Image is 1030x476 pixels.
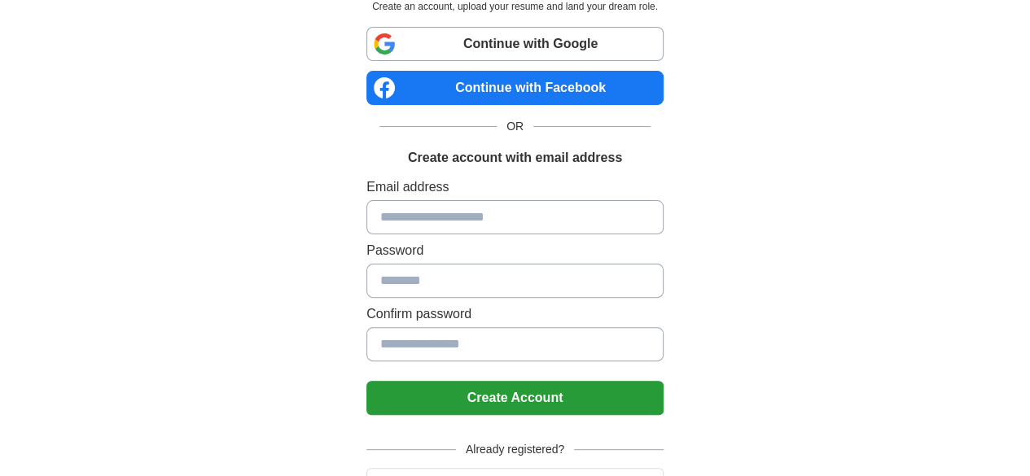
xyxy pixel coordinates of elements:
[366,177,664,197] label: Email address
[366,241,664,260] label: Password
[366,381,664,415] button: Create Account
[366,304,664,324] label: Confirm password
[456,441,574,458] span: Already registered?
[408,148,622,168] h1: Create account with email address
[366,27,664,61] a: Continue with Google
[497,118,533,135] span: OR
[366,71,664,105] a: Continue with Facebook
